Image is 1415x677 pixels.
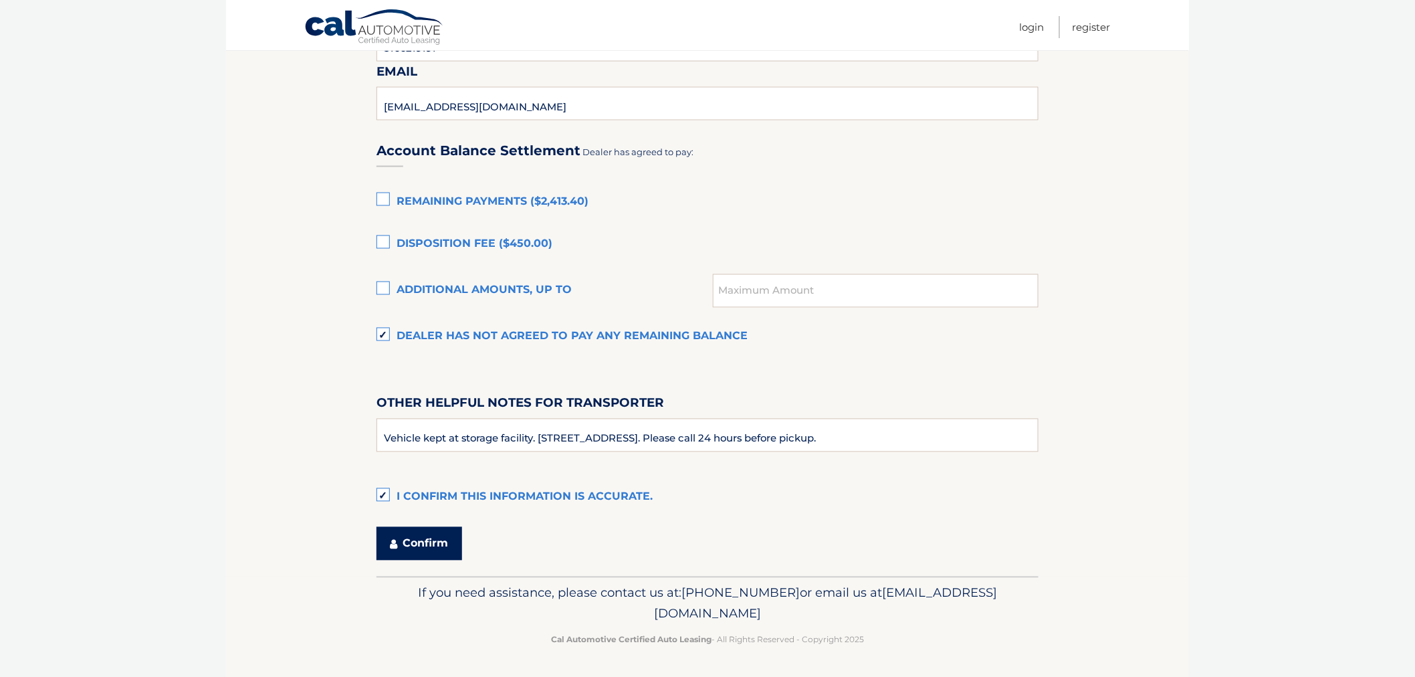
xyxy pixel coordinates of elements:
a: Login [1019,16,1044,38]
button: Confirm [376,527,462,561]
label: Email [376,62,417,86]
label: Remaining Payments ($2,413.40) [376,189,1039,215]
p: - All Rights Reserved - Copyright 2025 [385,633,1030,647]
label: I confirm this information is accurate. [376,484,1039,511]
h3: Account Balance Settlement [376,142,580,159]
p: If you need assistance, please contact us at: or email us at [385,583,1030,625]
label: Other helpful notes for transporter [376,393,664,418]
label: Additional amounts, up to [376,278,713,304]
input: Maximum Amount [713,274,1039,308]
a: Register [1073,16,1111,38]
a: Cal Automotive [304,9,445,47]
span: Dealer has agreed to pay: [582,147,693,157]
label: Dealer has not agreed to pay any remaining balance [376,324,1039,351]
strong: Cal Automotive Certified Auto Leasing [551,635,712,645]
label: Disposition Fee ($450.00) [376,231,1039,258]
span: [PHONE_NUMBER] [681,585,800,601]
